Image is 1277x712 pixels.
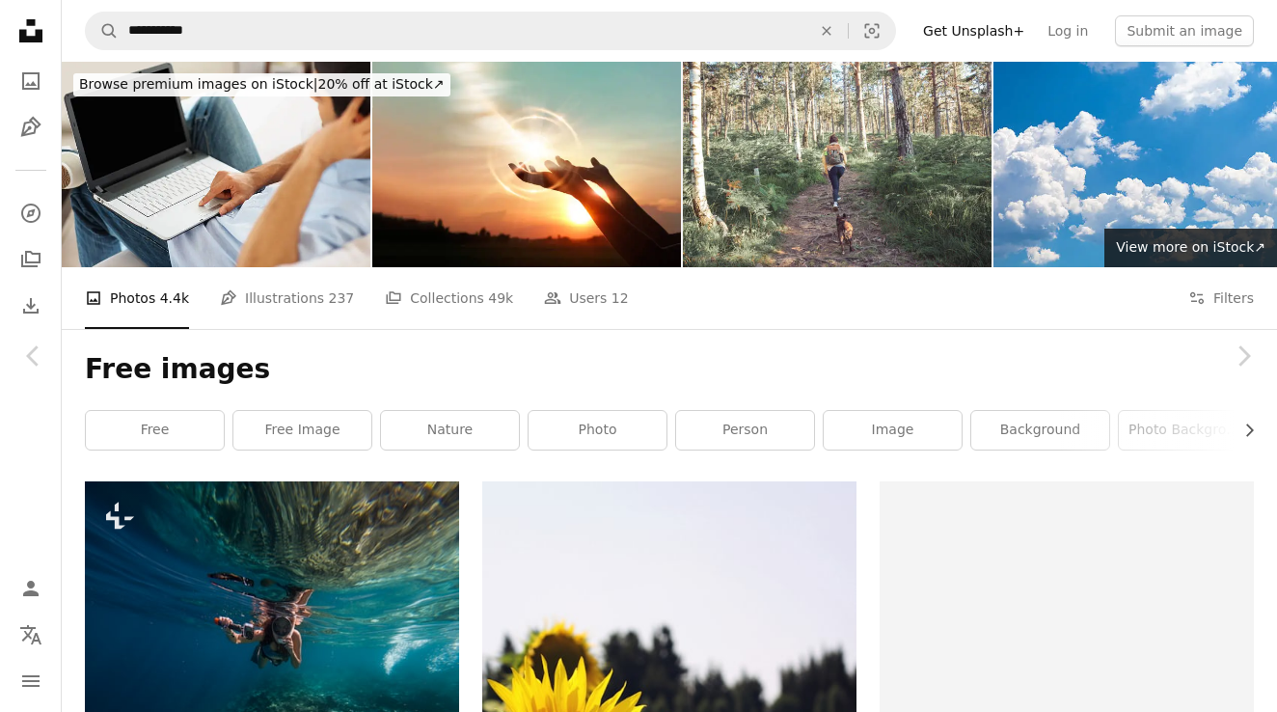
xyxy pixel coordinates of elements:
[911,15,1036,46] a: Get Unsplash+
[611,288,629,309] span: 12
[676,411,814,450] a: person
[62,62,462,108] a: Browse premium images on iStock|20% off at iStock↗
[62,62,370,267] img: Closeup of guy working on a laptop indoor
[1036,15,1100,46] a: Log in
[220,267,354,329] a: Illustrations 237
[12,662,50,700] button: Menu
[79,76,317,92] span: Browse premium images on iStock |
[372,62,681,267] img: Woman hands praying for blessing from god on sunset background
[85,352,1254,387] h1: Free images
[544,267,629,329] a: Users 12
[1119,411,1257,450] a: photo background
[971,411,1109,450] a: background
[824,411,962,450] a: image
[12,62,50,100] a: Photos
[12,569,50,608] a: Log in / Sign up
[683,62,992,267] img: No better adventure buddy
[12,194,50,233] a: Explore
[1209,263,1277,449] a: Next
[12,240,50,279] a: Collections
[1115,15,1254,46] button: Submit an image
[381,411,519,450] a: nature
[1116,239,1265,255] span: View more on iStock ↗
[85,12,896,50] form: Find visuals sitewide
[488,288,513,309] span: 49k
[12,616,50,654] button: Language
[849,13,895,49] button: Visual search
[233,411,371,450] a: free image
[73,73,450,96] div: 20% off at iStock ↗
[86,13,119,49] button: Search Unsplash
[86,411,224,450] a: free
[529,411,666,450] a: photo
[329,288,355,309] span: 237
[1188,267,1254,329] button: Filters
[85,686,459,703] a: a person swimming in the ocean with a camera
[1104,229,1277,267] a: View more on iStock↗
[12,108,50,147] a: Illustrations
[385,267,513,329] a: Collections 49k
[805,13,848,49] button: Clear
